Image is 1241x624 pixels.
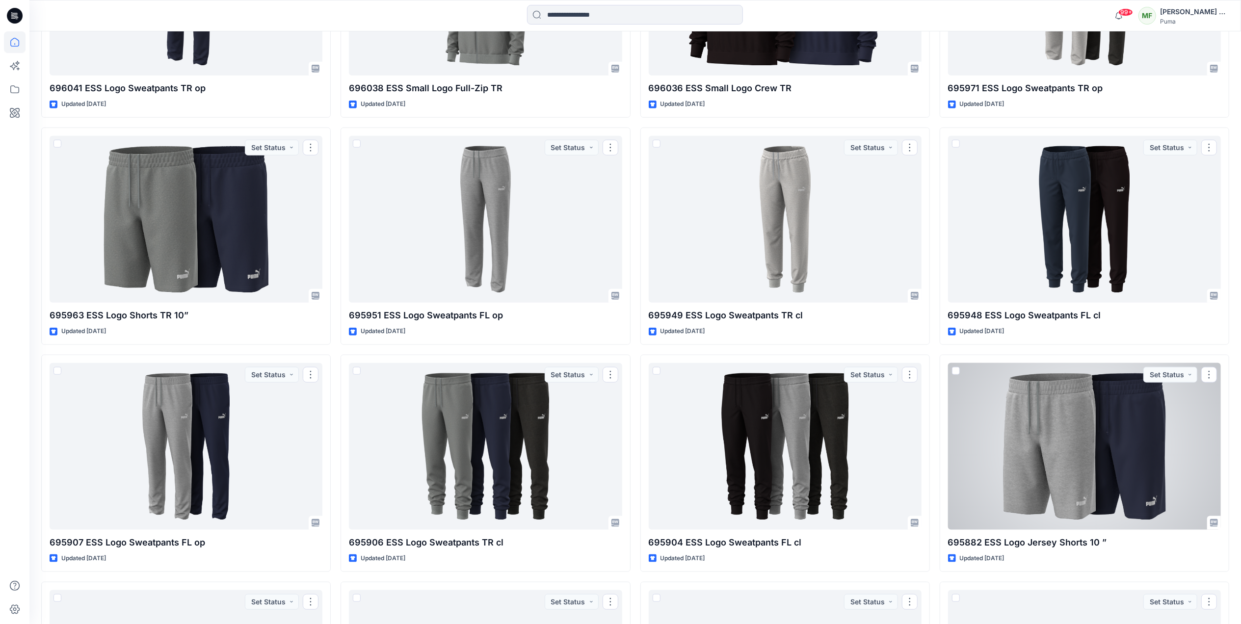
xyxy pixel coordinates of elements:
p: 695963 ESS Logo Shorts TR 10” [50,309,322,322]
p: 695948 ESS Logo Sweatpants FL cl [948,309,1221,322]
a: 695882 ESS Logo Jersey Shorts 10 ” [948,363,1221,530]
p: 695907 ESS Logo Sweatpants FL op [50,536,322,549]
a: 695949 ESS Logo Sweatpants TR cl [649,136,922,303]
p: 695951 ESS Logo Sweatpants FL op [349,309,622,322]
p: Updated [DATE] [361,553,405,564]
p: Updated [DATE] [960,326,1004,337]
a: 695963 ESS Logo Shorts TR 10” [50,136,322,303]
p: Updated [DATE] [61,99,106,109]
p: 695882 ESS Logo Jersey Shorts 10 ” [948,536,1221,549]
div: [PERSON_NAME] Falguere [1160,6,1229,18]
p: Updated [DATE] [960,553,1004,564]
p: Updated [DATE] [361,99,405,109]
p: Updated [DATE] [660,553,705,564]
a: 695951 ESS Logo Sweatpants FL op [349,136,622,303]
span: 99+ [1118,8,1133,16]
p: Updated [DATE] [361,326,405,337]
p: Updated [DATE] [660,99,705,109]
p: 695949 ESS Logo Sweatpants TR cl [649,309,922,322]
p: 695971 ESS Logo Sweatpants TR op [948,81,1221,95]
a: 695906 ESS Logo Sweatpants TR cl [349,363,622,530]
p: Updated [DATE] [61,553,106,564]
a: 695904 ESS Logo Sweatpants FL cl [649,363,922,530]
p: Updated [DATE] [660,326,705,337]
p: 696038 ESS Small Logo Full-Zip TR [349,81,622,95]
div: MF [1138,7,1156,25]
a: 695948 ESS Logo Sweatpants FL cl [948,136,1221,303]
p: Updated [DATE] [61,326,106,337]
div: Puma [1160,18,1229,25]
p: 696036 ESS Small Logo Crew TR [649,81,922,95]
a: 695907 ESS Logo Sweatpants FL op [50,363,322,530]
p: 696041 ESS Logo Sweatpants TR op [50,81,322,95]
p: 695906 ESS Logo Sweatpants TR cl [349,536,622,549]
p: 695904 ESS Logo Sweatpants FL cl [649,536,922,549]
p: Updated [DATE] [960,99,1004,109]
